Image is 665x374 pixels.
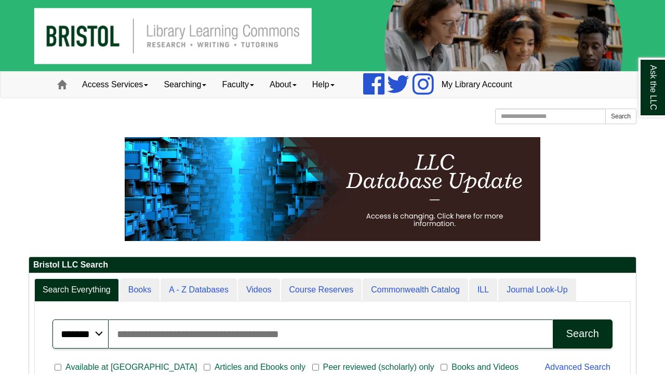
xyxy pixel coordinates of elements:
[125,137,540,241] img: HTML tutorial
[61,361,201,373] span: Available at [GEOGRAPHIC_DATA]
[204,363,210,372] input: Articles and Ebooks only
[238,278,280,302] a: Videos
[262,72,304,98] a: About
[161,278,237,302] a: A - Z Databases
[469,278,497,302] a: ILL
[319,361,438,373] span: Peer reviewed (scholarly) only
[605,109,636,124] button: Search
[304,72,342,98] a: Help
[210,361,310,373] span: Articles and Ebooks only
[120,278,159,302] a: Books
[156,72,214,98] a: Searching
[363,278,468,302] a: Commonwealth Catalog
[553,319,613,349] button: Search
[29,257,636,273] h2: Bristol LLC Search
[34,278,119,302] a: Search Everything
[498,278,576,302] a: Journal Look-Up
[447,361,523,373] span: Books and Videos
[566,328,599,340] div: Search
[312,363,319,372] input: Peer reviewed (scholarly) only
[214,72,262,98] a: Faculty
[545,363,610,371] a: Advanced Search
[74,72,156,98] a: Access Services
[55,363,61,372] input: Available at [GEOGRAPHIC_DATA]
[434,72,520,98] a: My Library Account
[281,278,362,302] a: Course Reserves
[441,363,447,372] input: Books and Videos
